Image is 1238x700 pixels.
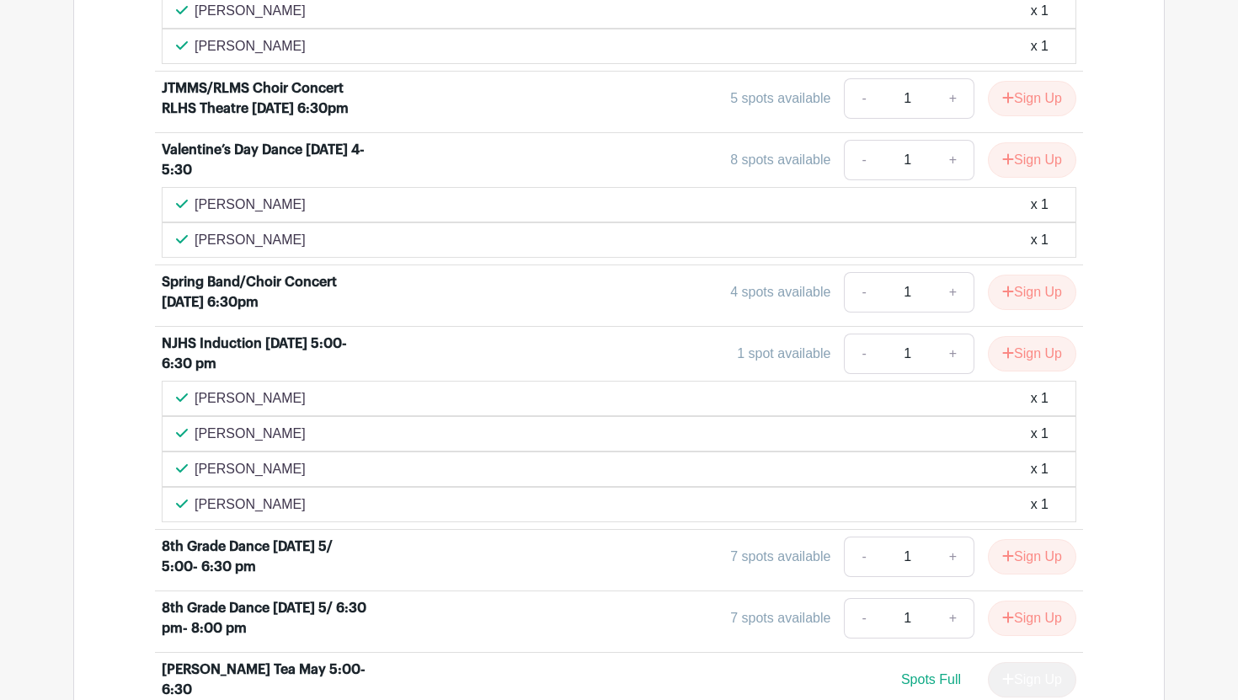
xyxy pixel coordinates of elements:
div: x 1 [1031,459,1049,479]
div: 8th Grade Dance [DATE] 5/ 6:30 pm- 8:00 pm [162,598,371,639]
p: [PERSON_NAME] [195,230,306,250]
a: + [932,334,974,374]
div: 7 spots available [730,547,830,567]
button: Sign Up [988,275,1076,310]
div: Valentine’s Day Dance [DATE] 4-5:30 [162,140,371,180]
button: Sign Up [988,142,1076,178]
div: 5 spots available [730,88,830,109]
div: x 1 [1031,424,1049,444]
a: - [844,272,883,313]
p: [PERSON_NAME] [195,424,306,444]
a: + [932,78,974,119]
a: + [932,272,974,313]
div: x 1 [1031,1,1049,21]
div: 8 spots available [730,150,830,170]
div: 4 spots available [730,282,830,302]
div: JTMMS/RLMS Choir Concert RLHS Theatre [DATE] 6:30pm [162,78,371,119]
a: + [932,140,974,180]
p: [PERSON_NAME] [195,195,306,215]
button: Sign Up [988,539,1076,574]
a: - [844,537,883,577]
button: Sign Up [988,601,1076,636]
div: x 1 [1031,388,1049,409]
a: - [844,598,883,639]
div: x 1 [1031,494,1049,515]
button: Sign Up [988,81,1076,116]
p: [PERSON_NAME] [195,494,306,515]
div: NJHS Induction [DATE] 5:00-6:30 pm [162,334,371,374]
a: + [932,598,974,639]
div: 7 spots available [730,608,830,628]
div: 8th Grade Dance [DATE] 5/ 5:00- 6:30 pm [162,537,371,577]
div: x 1 [1031,36,1049,56]
div: Spring Band/Choir Concert [DATE] 6:30pm [162,272,371,313]
button: Sign Up [988,336,1076,371]
div: x 1 [1031,230,1049,250]
div: [PERSON_NAME] Tea May 5:00-6:30 [162,660,371,700]
p: [PERSON_NAME] [195,1,306,21]
p: [PERSON_NAME] [195,388,306,409]
a: - [844,140,883,180]
a: - [844,78,883,119]
p: [PERSON_NAME] [195,36,306,56]
a: - [844,334,883,374]
a: + [932,537,974,577]
div: 1 spot available [737,344,830,364]
div: x 1 [1031,195,1049,215]
span: Spots Full [901,672,961,687]
p: [PERSON_NAME] [195,459,306,479]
